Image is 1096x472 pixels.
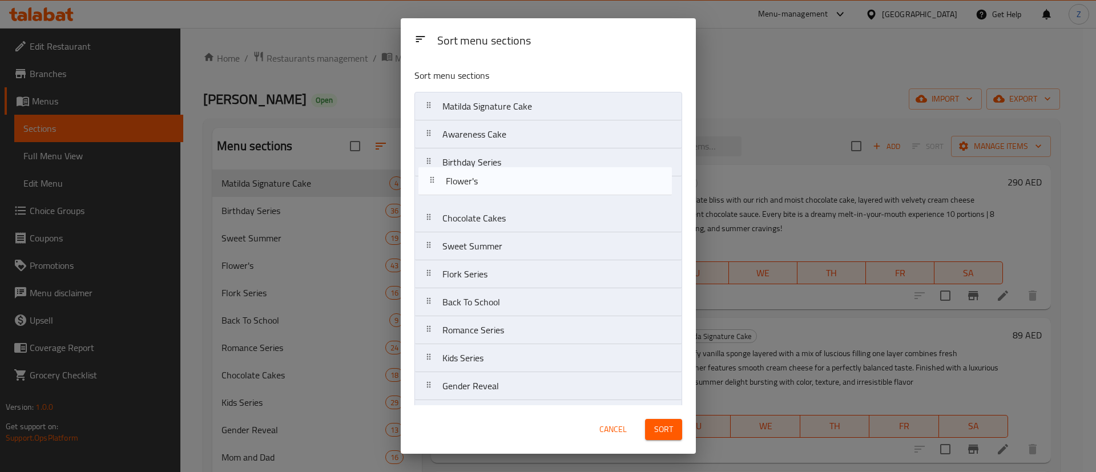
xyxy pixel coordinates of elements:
[433,29,687,54] div: Sort menu sections
[654,422,673,437] span: Sort
[645,419,682,440] button: Sort
[599,422,627,437] span: Cancel
[595,419,631,440] button: Cancel
[414,68,627,83] p: Sort menu sections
